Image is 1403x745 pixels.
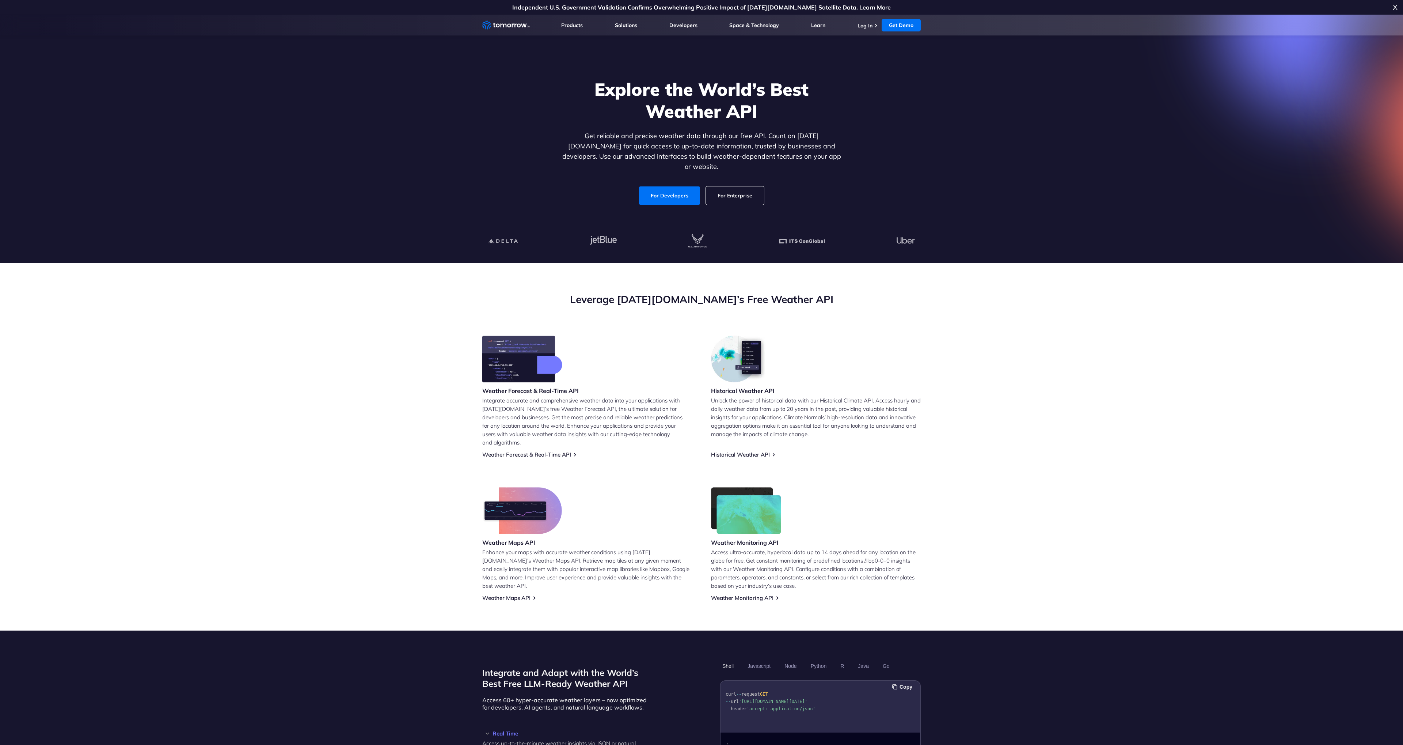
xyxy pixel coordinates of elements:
[782,660,799,672] button: Node
[892,683,915,691] button: Copy
[615,22,637,29] a: Solutions
[882,19,921,31] a: Get Demo
[482,731,650,736] h3: Real Time
[741,692,760,697] span: request
[482,451,571,458] a: Weather Forecast & Real-Time API
[726,692,736,697] span: curl
[706,186,764,205] a: For Enterprise
[711,396,921,438] p: Unlock the power of historical data with our Historical Climate API. Access hourly and daily weat...
[729,22,779,29] a: Space & Technology
[669,22,697,29] a: Developers
[736,692,741,697] span: --
[880,660,892,672] button: Go
[560,78,843,122] h1: Explore the World’s Best Weather API
[747,706,815,711] span: 'accept: application/json'
[639,186,700,205] a: For Developers
[731,706,746,711] span: header
[560,131,843,172] p: Get reliable and precise weather data through our free API. Count on [DATE][DOMAIN_NAME] for quic...
[731,699,739,704] span: url
[720,660,736,672] button: Shell
[482,538,562,547] h3: Weather Maps API
[482,387,579,395] h3: Weather Forecast & Real-Time API
[711,538,781,547] h3: Weather Monitoring API
[745,660,773,672] button: Javascript
[482,20,530,31] a: Home link
[855,660,871,672] button: Java
[561,22,583,29] a: Products
[482,548,692,590] p: Enhance your maps with accurate weather conditions using [DATE][DOMAIN_NAME]’s Weather Maps API. ...
[711,451,770,458] a: Historical Weather API
[838,660,847,672] button: R
[808,660,829,672] button: Python
[512,4,891,11] a: Independent U.S. Government Validation Confirms Overwhelming Positive Impact of [DATE][DOMAIN_NAM...
[711,387,775,395] h3: Historical Weather API
[726,699,731,704] span: --
[482,292,921,306] h2: Leverage [DATE][DOMAIN_NAME]’s Free Weather API
[760,692,768,697] span: GET
[482,667,650,689] h2: Integrate and Adapt with the World’s Best Free LLM-Ready Weather API
[711,594,773,601] a: Weather Monitoring API
[711,548,921,590] p: Access ultra-accurate, hyperlocal data up to 14 days ahead for any location on the globe for free...
[482,594,531,601] a: Weather Maps API
[482,696,650,711] p: Access 60+ hyper-accurate weather layers – now optimized for developers, AI agents, and natural l...
[811,22,825,29] a: Learn
[726,706,731,711] span: --
[482,396,692,447] p: Integrate accurate and comprehensive weather data into your applications with [DATE][DOMAIN_NAME]...
[858,22,872,29] a: Log In
[739,699,807,704] span: '[URL][DOMAIN_NAME][DATE]'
